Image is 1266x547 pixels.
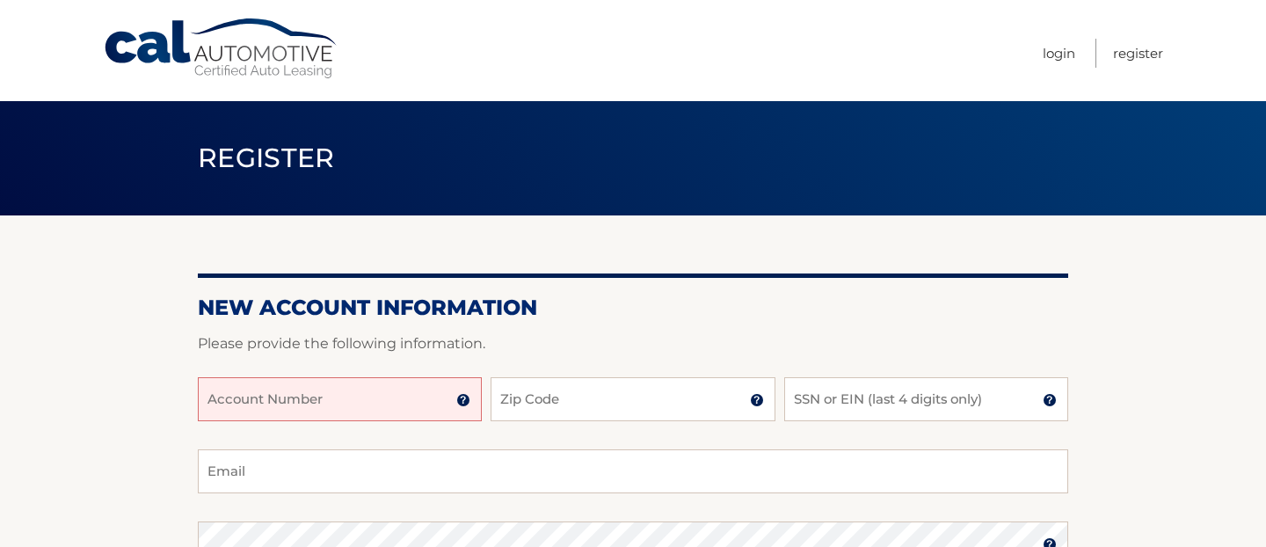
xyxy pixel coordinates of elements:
input: SSN or EIN (last 4 digits only) [784,377,1068,421]
p: Please provide the following information. [198,332,1068,356]
a: Register [1113,39,1163,68]
input: Email [198,449,1068,493]
img: tooltip.svg [1043,393,1057,407]
a: Cal Automotive [103,18,340,80]
input: Account Number [198,377,482,421]
img: tooltip.svg [456,393,470,407]
h2: New Account Information [198,295,1068,321]
a: Login [1043,39,1075,68]
input: Zip Code [491,377,775,421]
img: tooltip.svg [750,393,764,407]
span: Register [198,142,335,174]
